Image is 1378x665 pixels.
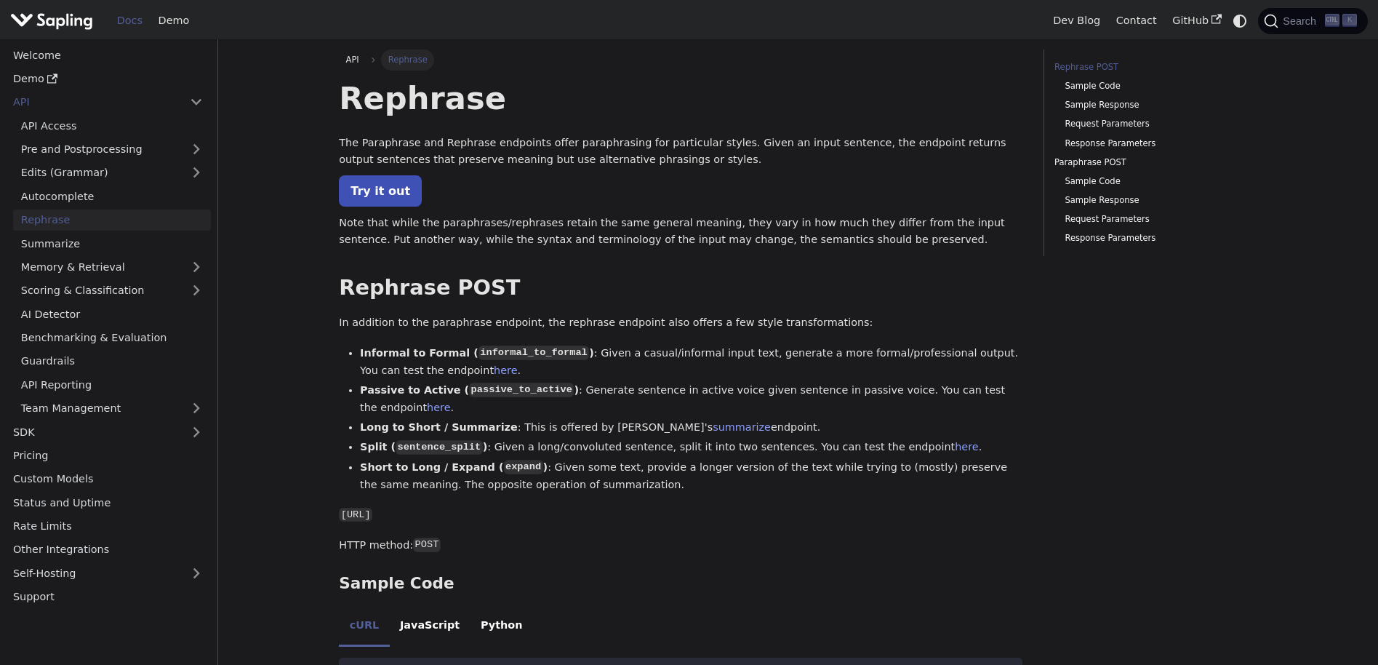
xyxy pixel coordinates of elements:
[713,421,771,433] a: summarize
[13,162,211,183] a: Edits (Grammar)
[339,79,1022,118] h1: Rephrase
[182,421,211,442] button: Expand sidebar category 'SDK'
[5,516,211,537] a: Rate Limits
[5,469,211,490] a: Custom Models
[1164,9,1229,32] a: GitHub
[360,384,579,396] strong: Passive to Active ( )
[381,49,433,70] span: Rephrase
[427,402,450,413] a: here
[339,607,389,648] li: cURL
[1054,60,1251,74] a: Rephrase POST
[360,461,548,473] strong: Short to Long / Expand ( )
[360,421,518,433] strong: Long to Short / Summarize
[13,398,211,419] a: Team Management
[5,562,211,584] a: Self-Hosting
[339,574,1022,594] h3: Sample Code
[339,215,1022,250] p: Note that while the paraphrases/rephrases retain the same general meaning, they vary in how much ...
[360,459,1022,494] li: : Given some text, provide a longer version of the text while trying to (mostly) preserve the sam...
[1278,15,1325,27] span: Search
[478,346,589,360] code: informal_to_formal
[339,275,1022,301] h2: Rephrase POST
[494,365,517,376] a: here
[1045,9,1107,32] a: Dev Blog
[360,347,594,359] strong: Informal to Formal ( )
[339,49,366,70] a: API
[5,492,211,513] a: Status and Uptime
[360,441,487,453] strong: Split ( )
[5,539,211,560] a: Other Integrations
[10,10,98,31] a: Sapling.ai
[339,537,1022,554] p: HTTP method:
[339,135,1022,170] p: The Paraphrase and Rephrase endpoints offer paraphrasing for particular styles. Given an input se...
[5,44,211,65] a: Welcome
[346,55,359,65] span: API
[5,421,182,442] a: SDK
[13,374,211,395] a: API Reporting
[13,257,211,278] a: Memory & Retrieval
[151,9,197,32] a: Demo
[390,607,470,648] li: JavaScript
[13,351,211,372] a: Guardrails
[13,327,211,349] a: Benchmarking & Evaluation
[5,68,211,89] a: Demo
[1065,175,1246,188] a: Sample Code
[360,419,1022,437] li: : This is offered by [PERSON_NAME]'s endpoint.
[1258,8,1367,34] button: Search (Ctrl+K)
[10,10,93,31] img: Sapling.ai
[469,383,574,397] code: passive_to_active
[13,115,211,136] a: API Access
[13,303,211,324] a: AI Detector
[339,175,422,207] a: Try it out
[1065,212,1246,226] a: Request Parameters
[1065,117,1246,131] a: Request Parameters
[360,439,1022,456] li: : Given a long/convoluted sentence, split it into two sentences. You can test the endpoint .
[1065,137,1246,151] a: Response Parameters
[396,440,483,455] code: sentence_split
[13,186,211,207] a: Autocomplete
[339,49,1022,70] nav: Breadcrumbs
[13,280,211,301] a: Scoring & Classification
[109,9,151,32] a: Docs
[413,538,441,552] code: POST
[339,314,1022,332] p: In addition to the paraphrase endpoint, the rephrase endpoint also offers a few style transformat...
[470,607,533,648] li: Python
[504,460,543,474] code: expand
[360,382,1022,417] li: : Generate sentence in active voice given sentence in passive voice. You can test the endpoint .
[1065,231,1246,245] a: Response Parameters
[5,586,211,608] a: Support
[1342,14,1357,27] kbd: K
[5,445,211,466] a: Pricing
[1065,194,1246,207] a: Sample Response
[1065,79,1246,93] a: Sample Code
[13,139,211,160] a: Pre and Postprocessing
[1230,10,1251,31] button: Switch between dark and light mode (currently system mode)
[360,345,1022,380] li: : Given a casual/informal input text, generate a more formal/professional output. You can test th...
[1054,156,1251,170] a: Paraphrase POST
[339,508,372,522] code: [URL]
[13,233,211,254] a: Summarize
[1065,98,1246,112] a: Sample Response
[955,441,978,453] a: here
[13,210,211,231] a: Rephrase
[1108,9,1165,32] a: Contact
[5,92,182,113] a: API
[182,92,211,113] button: Collapse sidebar category 'API'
